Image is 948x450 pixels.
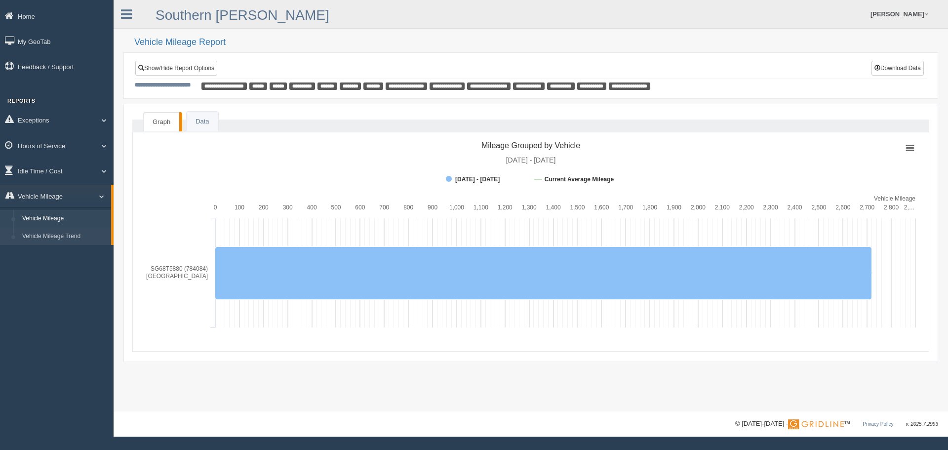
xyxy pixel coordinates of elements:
span: v. 2025.7.2993 [906,421,938,427]
text: 1,200 [498,204,513,211]
text: 0 [214,204,217,211]
text: 2,700 [860,204,874,211]
text: 1,500 [570,204,585,211]
text: 700 [379,204,389,211]
button: Download Data [871,61,924,76]
text: 1,700 [618,204,633,211]
tspan: Mileage Grouped by Vehicle [481,141,580,150]
img: Gridline [788,419,844,429]
a: Privacy Policy [863,421,893,427]
tspan: 2,… [904,204,915,211]
text: 2,100 [715,204,730,211]
text: 2,300 [763,204,778,211]
text: 2,500 [811,204,826,211]
text: 1,800 [642,204,657,211]
a: Show/Hide Report Options [135,61,217,76]
text: 300 [283,204,293,211]
tspan: Vehicle Mileage [874,195,915,202]
tspan: [GEOGRAPHIC_DATA] [146,273,208,280]
text: 1,000 [449,204,464,211]
text: 2,000 [691,204,706,211]
text: 200 [259,204,269,211]
text: 600 [355,204,365,211]
text: 500 [331,204,341,211]
tspan: Current Average Mileage [545,176,614,183]
text: 1,100 [474,204,488,211]
text: 2,800 [884,204,899,211]
text: 2,400 [788,204,802,211]
div: © [DATE]-[DATE] - ™ [735,419,938,429]
a: Vehicle Mileage Trend [18,228,111,245]
text: 800 [403,204,413,211]
text: 1,600 [594,204,609,211]
text: 2,200 [739,204,754,211]
text: 1,400 [546,204,561,211]
a: Vehicle Mileage [18,210,111,228]
tspan: SG68T5880 (784084) [151,265,208,272]
tspan: [DATE] - [DATE] [506,156,556,164]
text: 1,300 [522,204,537,211]
h2: Vehicle Mileage Report [134,38,938,47]
text: 400 [307,204,317,211]
a: Graph [144,112,179,132]
text: 2,600 [835,204,850,211]
text: 1,900 [667,204,681,211]
text: 900 [428,204,437,211]
a: Southern [PERSON_NAME] [156,7,329,23]
text: 100 [235,204,244,211]
a: Data [187,112,218,132]
tspan: [DATE] - [DATE] [455,176,500,183]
